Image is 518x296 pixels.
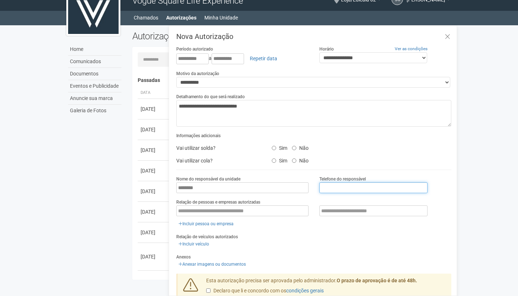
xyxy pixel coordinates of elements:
div: Vai utilizar cola? [171,155,266,166]
div: a [176,52,309,65]
label: Telefone do responsável [319,176,366,182]
a: Incluir pessoa ou empresa [176,220,236,228]
th: Data [138,87,170,99]
label: Detalhamento do que será realizado [176,93,245,100]
label: Relação de veículos autorizados [176,234,238,240]
a: Documentos [68,68,121,80]
a: condições gerais [286,288,324,293]
label: Não [292,143,309,151]
div: [DATE] [141,208,167,216]
h4: Passadas [138,78,447,83]
input: Não [292,158,296,163]
label: Sim [272,143,287,151]
label: Horário [319,46,334,52]
h2: Autorizações [132,31,287,42]
div: [DATE] [141,105,167,113]
label: Anexos [176,254,191,260]
div: [DATE] [141,147,167,154]
a: Repetir data [245,52,282,65]
h3: Nova Autorização [176,33,451,40]
label: Informações adicionais [176,132,221,139]
strong: O prazo de aprovação é de até 48h. [337,278,417,283]
div: [DATE] [141,126,167,133]
label: Não [292,155,309,164]
a: Incluir veículo [176,240,211,248]
a: Minha Unidade [204,13,238,23]
label: Sim [272,155,287,164]
a: Anexar imagens ou documentos [176,260,248,268]
input: Declaro que li e concordo com oscondições gerais [206,288,211,293]
a: Galeria de Fotos [68,105,121,117]
label: Período autorizado [176,46,213,52]
a: Ver as condições [395,46,428,51]
div: [DATE] [141,229,167,236]
div: [DATE] [141,188,167,195]
a: Chamados [134,13,158,23]
div: [DATE] [141,253,167,260]
div: [DATE] [141,167,167,174]
a: Comunicados [68,56,121,68]
input: Não [292,146,296,150]
a: Home [68,43,121,56]
a: Autorizações [166,13,196,23]
div: Vai utilizar solda? [171,143,266,153]
input: Sim [272,158,276,163]
label: Declaro que li e concordo com os [206,287,324,295]
a: Anuncie sua marca [68,92,121,105]
input: Sim [272,146,276,150]
label: Relação de pessoas e empresas autorizadas [176,199,260,205]
label: Nome do responsável da unidade [176,176,240,182]
label: Motivo da autorização [176,70,219,77]
a: Eventos e Publicidade [68,80,121,92]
